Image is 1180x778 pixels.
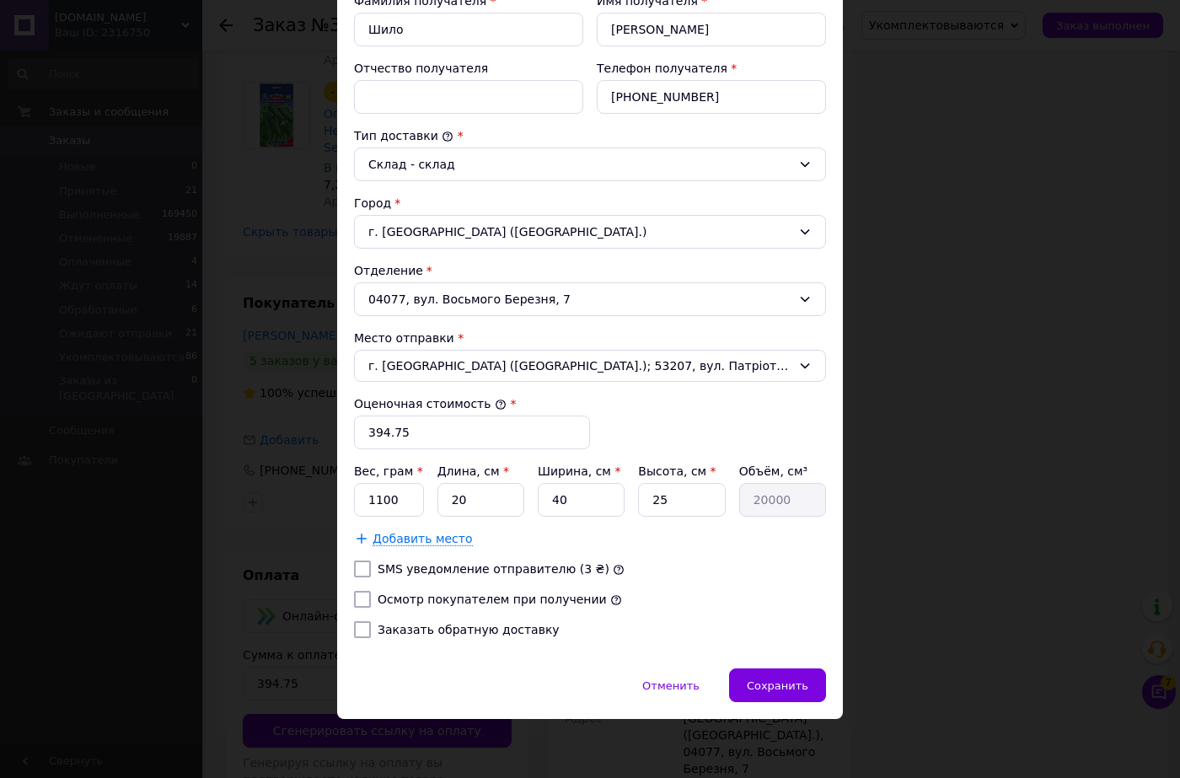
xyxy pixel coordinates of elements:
label: Осмотр покупателем при получении [378,593,607,606]
span: Добавить место [373,532,473,546]
label: Отчество получателя [354,62,488,75]
div: Склад - склад [368,155,791,174]
div: Тип доставки [354,127,826,144]
label: Телефон получателя [597,62,727,75]
label: SMS уведомление отправителю (3 ₴) [378,562,609,576]
label: Ширина, см [538,464,620,478]
div: Место отправки [354,330,826,346]
label: Вес, грам [354,464,423,478]
span: г. [GEOGRAPHIC_DATA] ([GEOGRAPHIC_DATA].); 53207, вул. Патріотів України, 170 [368,357,791,374]
label: Длина, см [437,464,509,478]
div: г. [GEOGRAPHIC_DATA] ([GEOGRAPHIC_DATA].) [354,215,826,249]
div: Отделение [354,262,826,279]
div: Объём, см³ [739,463,826,480]
label: Заказать обратную доставку [378,623,560,636]
span: Сохранить [747,679,808,692]
div: Город [354,195,826,212]
input: +380 [597,80,826,114]
label: Высота, см [638,464,716,478]
div: 04077, вул. Восьмого Березня, 7 [354,282,826,316]
label: Оценочная стоимость [354,397,507,410]
span: Отменить [642,679,700,692]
